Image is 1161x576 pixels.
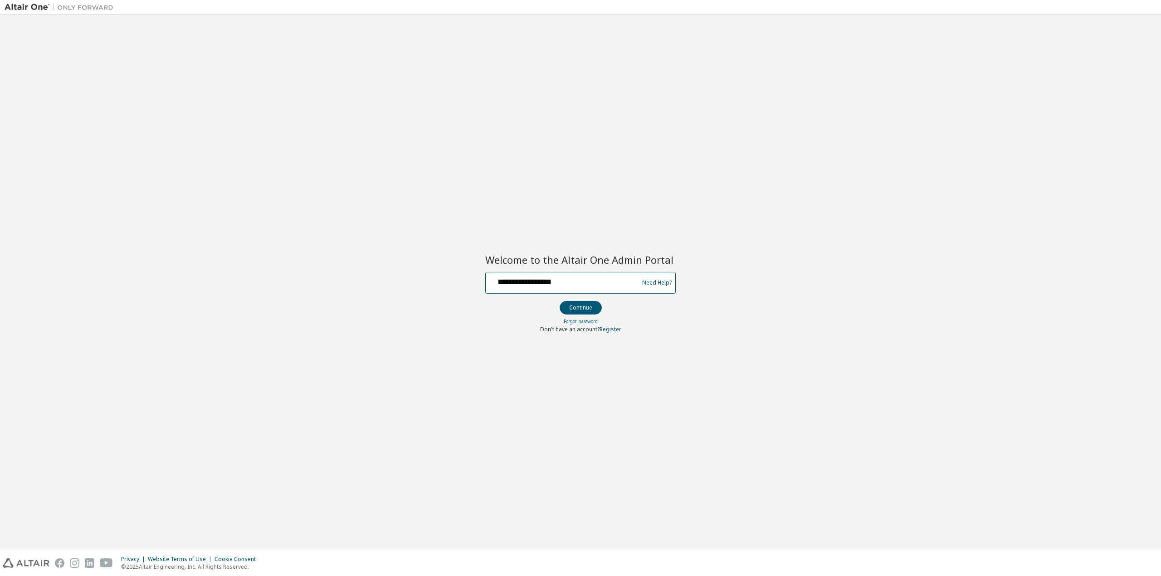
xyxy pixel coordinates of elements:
h2: Welcome to the Altair One Admin Portal [485,253,676,266]
div: Website Terms of Use [148,556,215,563]
img: altair_logo.svg [3,558,49,568]
a: Need Help? [642,282,672,283]
a: Forgot password [564,318,598,324]
div: Privacy [121,556,148,563]
img: instagram.svg [70,558,79,568]
img: facebook.svg [55,558,64,568]
span: Don't have an account? [540,325,600,333]
button: Continue [560,301,602,315]
a: Register [600,325,621,333]
img: Altair One [5,3,118,12]
p: © 2025 Altair Engineering, Inc. All Rights Reserved. [121,563,261,571]
img: linkedin.svg [85,558,94,568]
div: Cookie Consent [215,556,261,563]
img: youtube.svg [100,558,113,568]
